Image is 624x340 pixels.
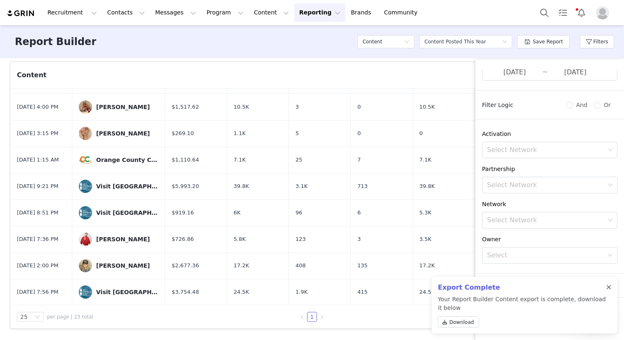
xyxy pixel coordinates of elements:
i: icon: down [608,147,613,153]
span: 24.5K [234,288,249,296]
li: 1 [307,312,317,322]
span: 1.1K [234,129,246,138]
span: Or [600,102,614,108]
img: e4a83b53-f286-4002-abb2-df44cb51e10a.jpg [79,180,92,193]
span: 5.3K [419,209,431,217]
a: Download [438,316,479,328]
span: 96 [295,209,303,217]
i: icon: down [404,39,409,45]
div: [PERSON_NAME] [96,236,150,243]
button: Profile [591,6,617,19]
span: Filter Logic [482,101,513,109]
img: 142905ff-9cb5-45d1-9855-b61c938e99ae.jpg [79,259,92,272]
span: [DATE] 2:00 PM [17,262,58,270]
span: 10.5K [234,103,249,111]
span: 10.5K [419,103,435,111]
span: $726.86 [172,235,194,243]
div: Visit [GEOGRAPHIC_DATA] [96,289,158,295]
span: 713 [357,182,368,190]
a: [PERSON_NAME] [79,259,158,272]
span: $1,517.62 [172,103,199,111]
div: Partnership [482,165,617,174]
div: Network [482,200,617,209]
span: 17.2K [234,262,249,270]
a: [PERSON_NAME] [79,127,158,140]
p: Your Report Builder Content export is complete, download it below [438,295,606,331]
li: Previous Page [297,312,307,322]
div: Content Posted This Year [424,36,486,48]
span: 5.8K [234,235,246,243]
i: icon: down [502,39,507,45]
button: Search [535,3,553,22]
a: Brands [346,3,378,22]
button: Program [201,3,248,22]
input: End date [548,67,603,78]
span: 5 [295,129,299,138]
span: [DATE] 4:00 PM [17,103,58,111]
button: Contacts [102,3,150,22]
span: 1.9K [295,288,307,296]
span: per page | 23 total [47,313,93,321]
a: [PERSON_NAME] [79,100,158,114]
span: $3,754.48 [172,288,199,296]
h3: Report Builder [15,34,96,49]
input: Start date [487,67,542,78]
span: $1,110.64 [172,156,199,164]
i: icon: down [607,253,612,259]
img: 8fa13c47-85b5-42d1-a02f-08dcc354f6f7.jpg [79,127,92,140]
div: Select Network [487,146,605,154]
img: 76908036-2e76-417e-b729-7c25c31d414b--s.jpg [79,153,92,166]
div: Owner [482,235,617,244]
a: grin logo [7,10,35,17]
button: Content [249,3,294,22]
span: [DATE] 7:36 PM [17,235,58,243]
a: [PERSON_NAME] [79,233,158,246]
img: placeholder-profile.jpg [596,6,609,19]
button: Notifications [572,3,591,22]
div: [PERSON_NAME] [96,130,150,137]
button: Messages [150,3,201,22]
span: 135 [357,262,368,270]
span: 6 [357,209,361,217]
i: icon: down [608,183,613,188]
a: Orange County Connect™ | OC’s Digital Billboard 🚀 [79,153,158,166]
span: 3.5K [419,235,431,243]
span: [DATE] 9:21 PM [17,182,58,190]
span: 39.8K [234,182,249,190]
span: 3 [295,103,299,111]
button: Recruitment [43,3,102,22]
span: $919.16 [172,209,194,217]
span: 415 [357,288,368,296]
span: 7.1K [419,156,431,164]
span: 0 [419,129,423,138]
span: 7.1K [234,156,246,164]
span: Download [449,319,474,326]
button: Reporting [294,3,345,22]
div: Content [17,70,47,80]
div: Select [487,251,603,259]
span: $269.10 [172,129,194,138]
span: 7 [357,156,361,164]
span: 123 [295,235,306,243]
i: icon: left [300,315,305,320]
div: Visit [GEOGRAPHIC_DATA] [96,183,158,190]
i: icon: down [608,218,613,223]
img: e4a83b53-f286-4002-abb2-df44cb51e10a.jpg [79,206,92,219]
div: Orange County Connect™ | OC’s Digital Billboard 🚀 [96,157,158,163]
span: 3 [357,235,361,243]
a: Visit [GEOGRAPHIC_DATA] [79,285,158,299]
div: Visit [GEOGRAPHIC_DATA] [96,209,158,216]
div: [PERSON_NAME] [96,262,150,269]
button: Filters [580,35,614,48]
div: 25 [20,312,28,321]
span: 17.2K [419,262,435,270]
span: 0 [357,129,361,138]
a: Tasks [554,3,572,22]
span: 3.1K [295,182,307,190]
span: 24.5K [419,288,435,296]
i: icon: right [319,315,324,320]
span: 6K [234,209,241,217]
li: Next Page [317,312,327,322]
div: Select Network [487,216,605,224]
span: And [573,102,591,108]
